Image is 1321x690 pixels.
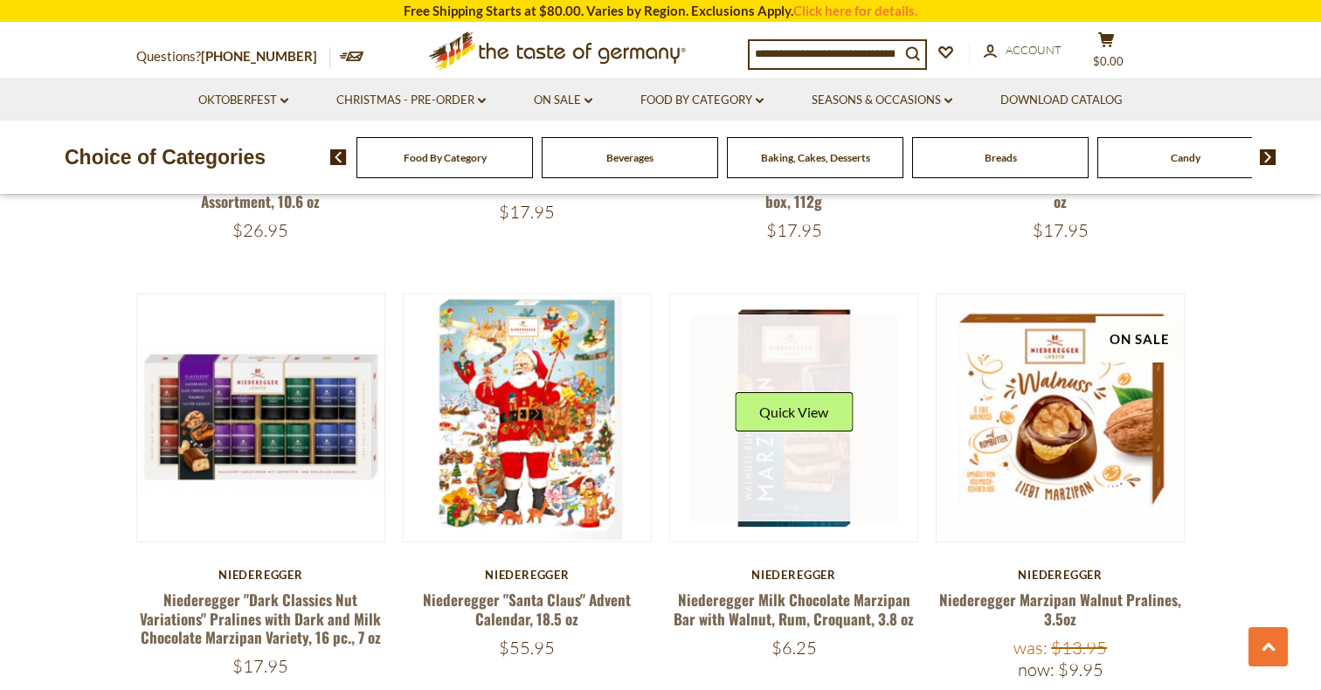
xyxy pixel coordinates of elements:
[534,91,592,110] a: On Sale
[1018,659,1055,680] label: Now:
[1171,151,1200,164] a: Candy
[423,589,631,629] a: Niederegger "Santa Claus" Advent Calendar, 18.5 oz
[812,91,952,110] a: Seasons & Occasions
[404,151,487,164] a: Food By Category
[1013,637,1048,659] label: Was:
[1033,219,1089,241] span: $17.95
[1080,31,1132,75] button: $0.00
[766,219,822,241] span: $17.95
[499,201,555,223] span: $17.95
[735,392,853,431] button: Quick View
[674,589,914,629] a: Niederegger Milk Chocolate Marzipan Bar with Walnut, Rum, Croquant, 3.8 oz
[403,568,652,582] div: Niederegger
[136,45,330,68] p: Questions?
[670,294,917,542] img: Niederegger
[330,149,347,165] img: previous arrow
[771,637,817,659] span: $6.25
[606,151,654,164] a: Beverages
[984,41,1062,60] a: Account
[1051,637,1107,659] span: $13.95
[1093,54,1124,68] span: $0.00
[232,219,288,241] span: $26.95
[669,568,918,582] div: Niederegger
[232,655,288,677] span: $17.95
[761,151,870,164] a: Baking, Cakes, Desserts
[1000,91,1123,110] a: Download Catalog
[140,589,381,648] a: Niederegger "Dark Classics Nut Variations" Pralines with Dark and Milk Chocolate Marzipan Variety...
[499,637,555,659] span: $55.95
[404,294,651,542] img: Niederegger
[937,294,1184,542] img: Niederegger
[640,91,764,110] a: Food By Category
[336,91,486,110] a: Christmas - PRE-ORDER
[198,91,288,110] a: Oktoberfest
[985,151,1017,164] a: Breads
[136,568,385,582] div: Niederegger
[1006,43,1062,57] span: Account
[793,3,917,18] a: Click here for details.
[936,568,1185,582] div: Niederegger
[1260,149,1276,165] img: next arrow
[201,48,317,64] a: [PHONE_NUMBER]
[939,589,1181,629] a: Niederegger Marzipan Walnut Pralines, 3.5oz
[1058,659,1103,680] span: $9.95
[137,294,384,542] img: Niederegger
